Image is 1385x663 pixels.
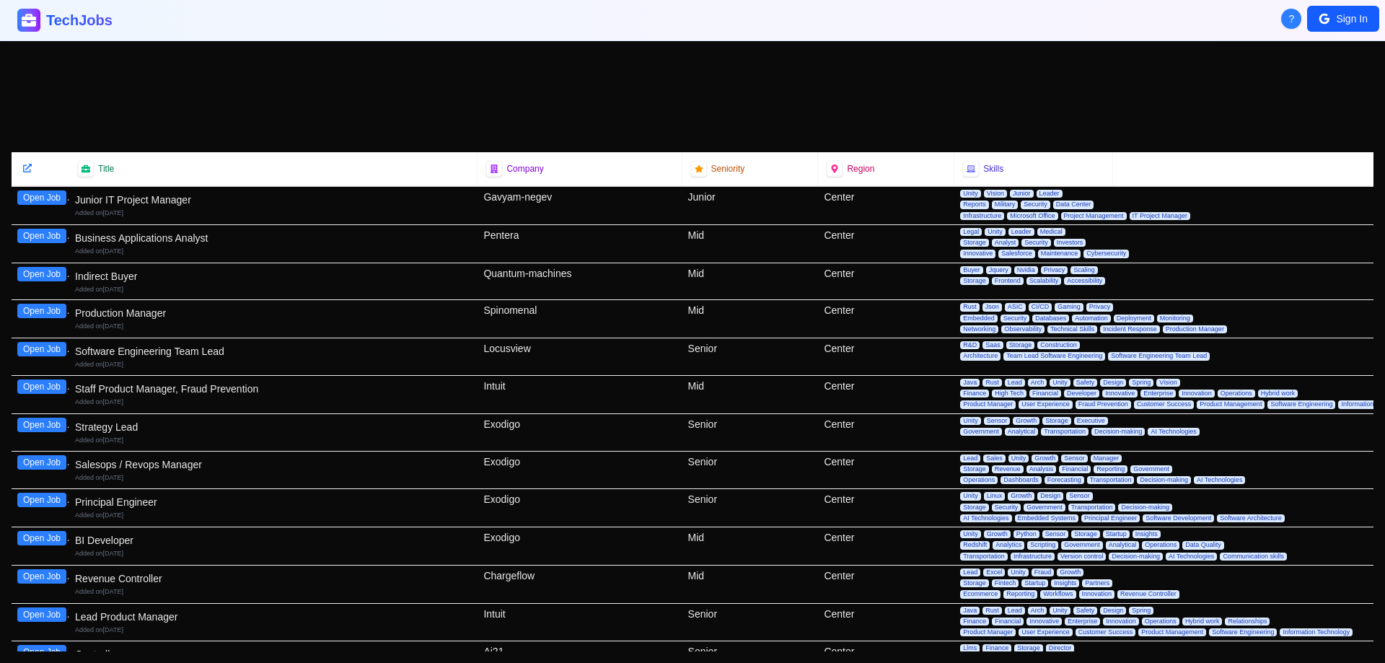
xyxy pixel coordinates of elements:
[75,306,472,320] div: Production Manager
[1026,465,1057,473] span: Analysis
[1143,514,1214,522] span: Software Development
[1037,341,1080,349] span: Construction
[75,269,472,284] div: Indirect Buyer
[1103,618,1139,625] span: Innovation
[75,495,472,509] div: Principal Engineer
[17,267,66,281] button: Open Job
[1066,492,1093,500] span: Sensor
[1281,9,1301,29] button: About Techjobs
[984,530,1011,538] span: Growth
[960,352,1001,360] span: Architecture
[1076,400,1131,408] span: Fraud Prevention
[682,489,819,527] div: Senior
[1058,553,1107,561] span: Version control
[818,452,954,489] div: Center
[1082,579,1112,587] span: Partners
[75,344,472,359] div: Software Engineering Team Lead
[1045,476,1084,484] span: Forecasting
[1220,553,1287,561] span: Communication skills
[478,489,682,527] div: Exodigo
[1001,315,1030,322] span: Security
[1217,514,1285,522] span: Software Architecture
[1140,390,1176,398] span: Enterprise
[1011,553,1055,561] span: Infrastructure
[960,553,1008,561] span: Transportation
[1138,628,1206,636] span: Product Management
[1148,428,1199,436] span: AI Technologies
[17,342,66,356] button: Open Job
[478,414,682,451] div: Exodigo
[982,644,1011,652] span: Finance
[75,193,472,207] div: Junior IT Project Manager
[1021,201,1050,208] span: Security
[818,527,954,565] div: Center
[992,390,1026,398] span: High Tech
[75,625,472,635] div: Added on [DATE]
[1042,530,1069,538] span: Sensor
[960,400,1016,408] span: Product Manager
[984,492,1006,500] span: Linux
[17,190,66,205] button: Open Job
[682,414,819,451] div: Senior
[46,10,280,30] h1: TechJobs
[1100,379,1126,387] span: Design
[1008,455,1029,462] span: Unity
[682,300,819,338] div: Mid
[115,14,280,26] span: - find your dream job under the radar
[1118,504,1172,511] span: Decision-making
[1194,476,1245,484] span: AI Technologies
[1059,465,1091,473] span: Financial
[1065,618,1100,625] span: Enterprise
[98,163,114,175] span: Title
[1114,315,1154,322] span: Deployment
[1008,568,1029,576] span: Unity
[1091,428,1146,436] span: Decision-making
[960,201,989,208] span: Reports
[818,225,954,263] div: Center
[75,420,472,434] div: Strategy Lead
[960,212,1004,220] span: Infrastructure
[1053,201,1094,208] span: Data Center
[1109,553,1163,561] span: Decision-making
[75,247,472,256] div: Added on [DATE]
[992,239,1019,247] span: Analyst
[1103,530,1130,538] span: Startup
[818,489,954,527] div: Center
[1182,618,1223,625] span: Hybrid work
[75,285,472,294] div: Added on [DATE]
[17,493,66,507] button: Open Job
[1106,541,1140,549] span: Analytical
[998,250,1035,258] span: Salesforce
[1251,61,1265,76] button: Show search tips
[17,645,66,659] button: Open Job
[478,263,682,300] div: Quantum-machines
[960,190,981,198] span: Unity
[960,618,989,625] span: Finance
[1010,190,1034,198] span: Junior
[1014,644,1043,652] span: Storage
[1061,455,1088,462] span: Sensor
[1073,607,1098,615] span: Safety
[38,118,450,133] p: Use terms like "remote" "frontend" "React" to filter jobs. Add multiple terms to narrow results.
[818,376,954,413] div: Center
[75,511,472,520] div: Added on [DATE]
[847,163,874,175] span: Region
[1258,390,1298,398] span: Hybrid work
[1001,325,1045,333] span: Observability
[1021,579,1048,587] span: Startup
[1015,514,1079,522] span: Embedded Systems
[1130,465,1172,473] span: Government
[1050,607,1070,615] span: Unity
[17,455,66,470] button: Open Job
[17,418,66,432] button: Open Job
[75,647,472,662] div: Controller
[1037,228,1065,236] span: Medical
[1019,400,1073,408] span: User Experience
[960,417,981,425] span: Unity
[1307,6,1379,32] button: Sign In
[1083,250,1129,258] span: Cybersecurity
[1050,379,1070,387] span: Unity
[1046,644,1075,652] span: Director
[1100,325,1160,333] span: Incident Response
[1068,504,1116,511] span: Transportation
